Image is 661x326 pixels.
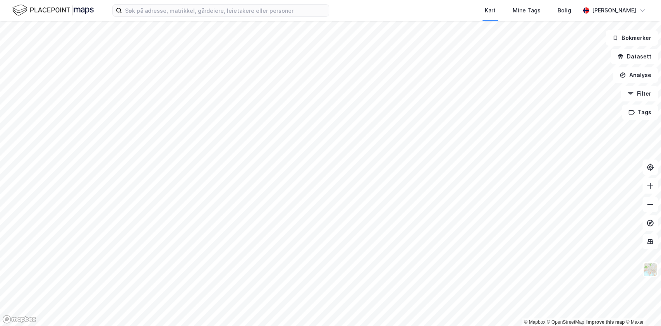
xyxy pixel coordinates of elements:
[621,86,658,101] button: Filter
[2,315,36,324] a: Mapbox homepage
[513,6,541,15] div: Mine Tags
[622,105,658,120] button: Tags
[586,319,625,325] a: Improve this map
[547,319,584,325] a: OpenStreetMap
[12,3,94,17] img: logo.f888ab2527a4732fd821a326f86c7f29.svg
[622,289,661,326] div: Kontrollprogram for chat
[592,6,636,15] div: [PERSON_NAME]
[524,319,545,325] a: Mapbox
[122,5,329,16] input: Søk på adresse, matrikkel, gårdeiere, leietakere eller personer
[558,6,571,15] div: Bolig
[613,67,658,83] button: Analyse
[622,289,661,326] iframe: Chat Widget
[606,30,658,46] button: Bokmerker
[643,262,658,277] img: Z
[611,49,658,64] button: Datasett
[485,6,496,15] div: Kart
